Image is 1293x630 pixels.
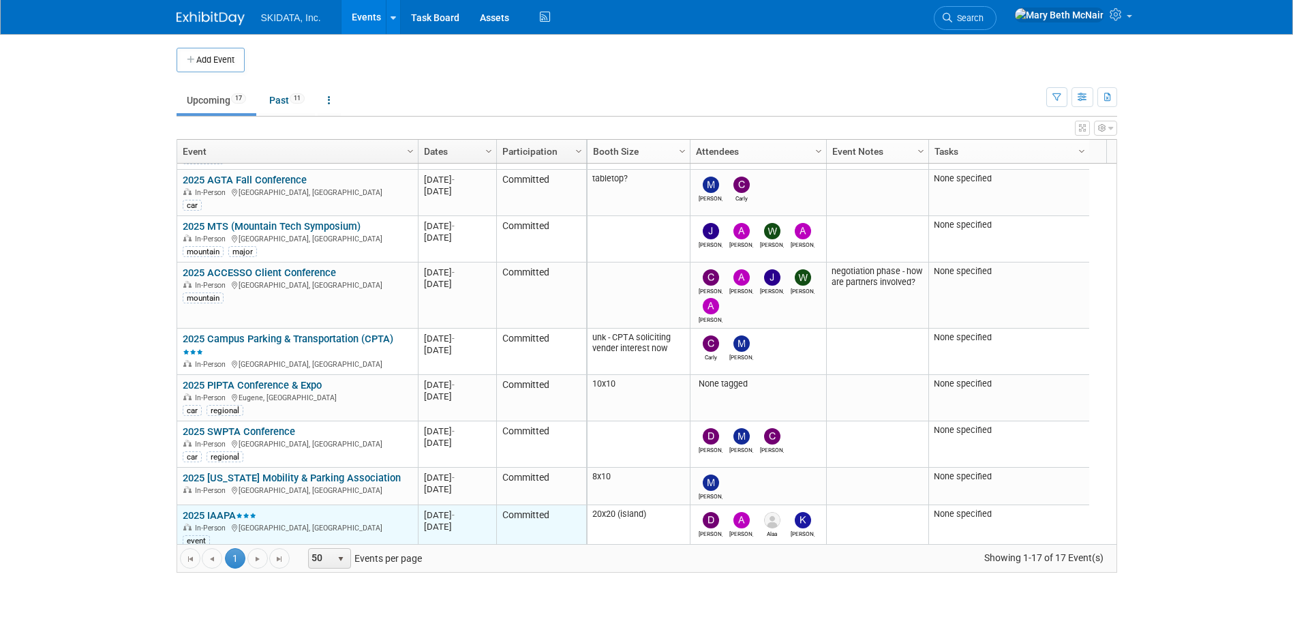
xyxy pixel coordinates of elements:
span: In-Person [195,281,230,290]
td: Committed [496,329,586,375]
span: In-Person [195,440,230,449]
img: Damon Kessler [703,512,719,528]
span: select [335,554,346,565]
div: Wesley Martin [760,239,784,248]
div: None specified [934,220,1084,230]
td: Committed [496,468,586,505]
td: Committed [496,421,586,468]
span: 11 [290,93,305,104]
a: 2025 Campus Parking & Transportation (CPTA) [183,333,393,358]
div: Malloy Pohrer [729,445,753,453]
div: Alaa Abdallaoui [760,528,784,537]
div: regional [207,451,243,462]
div: [DATE] [424,174,490,185]
img: In-Person Event [183,524,192,530]
div: Andreas Kranabetter [699,314,722,323]
span: - [452,221,455,231]
div: [GEOGRAPHIC_DATA], [GEOGRAPHIC_DATA] [183,279,412,290]
div: Malloy Pohrer [699,491,722,500]
a: Upcoming17 [177,87,256,113]
a: Event [183,140,409,163]
div: [DATE] [424,267,490,278]
a: Go to the next page [247,548,268,569]
img: In-Person Event [183,393,192,400]
div: [DATE] [424,344,490,356]
td: Committed [496,262,586,329]
img: Andreas Kranabetter [703,298,719,314]
div: None tagged [695,378,821,389]
span: - [452,380,455,390]
img: Christopher Archer [703,269,719,286]
span: Column Settings [573,146,584,157]
span: 1 [225,548,245,569]
a: Column Settings [571,140,586,160]
a: Search [934,6,997,30]
span: Column Settings [1076,146,1087,157]
div: John Keefe [699,239,722,248]
img: Andy Shenberger [733,269,750,286]
div: None specified [934,378,1084,389]
span: SKIDATA, Inc. [261,12,321,23]
a: 2025 [US_STATE] Mobility & Parking Association [183,472,401,484]
div: None specified [934,266,1084,277]
span: Go to the previous page [207,554,217,565]
span: In-Person [195,486,230,495]
div: Andy Shenberger [729,239,753,248]
div: Andy Shenberger [729,286,753,295]
td: negotiation phase - how are partners involved? [826,262,928,329]
a: Attendees [696,140,817,163]
img: Christopher Archer [764,428,780,445]
div: None specified [934,173,1084,184]
img: Carly Jansen [733,177,750,193]
span: Go to the last page [274,554,285,565]
div: Damon Kessler [699,528,722,537]
td: Committed [496,505,586,552]
a: Column Settings [1074,140,1089,160]
div: major [228,246,257,257]
div: mountain [183,292,224,303]
div: Wesley Martin [791,286,815,295]
div: [DATE] [424,472,490,483]
div: Christopher Archer [760,445,784,453]
div: Andreas Kranabetter [791,239,815,248]
img: Carly Jansen [703,335,719,352]
a: Go to the previous page [202,548,222,569]
div: None specified [934,509,1084,520]
div: Christopher Archer [699,286,722,295]
span: In-Person [195,524,230,532]
img: ExhibitDay [177,12,245,25]
div: [DATE] [424,232,490,243]
a: Go to the first page [180,548,200,569]
img: Malloy Pohrer [733,335,750,352]
div: Keith Lynch [791,528,815,537]
div: [GEOGRAPHIC_DATA], [GEOGRAPHIC_DATA] [183,232,412,244]
span: 17 [231,93,246,104]
div: [DATE] [424,185,490,197]
a: Column Settings [675,140,690,160]
img: John Keefe [703,223,719,239]
span: In-Person [195,188,230,197]
td: Committed [496,216,586,262]
img: Andy Shenberger [733,512,750,528]
a: Go to the last page [269,548,290,569]
div: [DATE] [424,220,490,232]
img: Andy Shenberger [733,223,750,239]
div: [DATE] [424,333,490,344]
span: Column Settings [677,146,688,157]
div: [GEOGRAPHIC_DATA], [GEOGRAPHIC_DATA] [183,522,412,533]
img: Keith Lynch [795,512,811,528]
div: None specified [934,471,1084,482]
a: Dates [424,140,487,163]
img: Damon Kessler [703,428,719,445]
img: Malloy Pohrer [733,428,750,445]
div: Malloy Pohrer [729,352,753,361]
img: John Keefe [764,269,780,286]
td: 10x10 [588,375,690,421]
td: tabletop? [588,170,690,216]
div: regional [207,405,243,416]
span: - [452,175,455,185]
div: [DATE] [424,521,490,532]
div: John Keefe [760,286,784,295]
div: car [183,451,202,462]
img: In-Person Event [183,360,192,367]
